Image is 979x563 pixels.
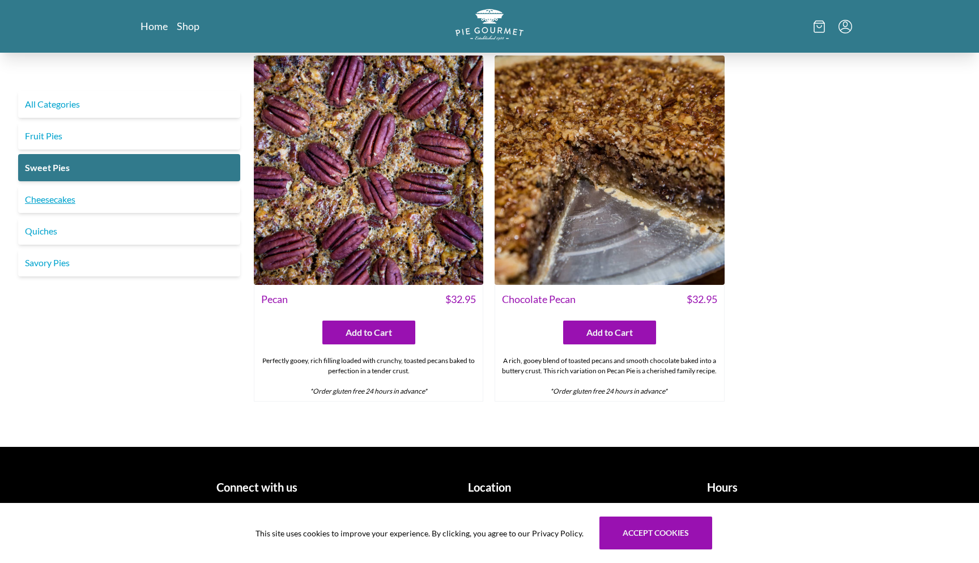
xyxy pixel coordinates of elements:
[456,9,523,40] img: logo
[177,19,199,33] a: Shop
[254,56,483,285] img: Pecan
[310,387,427,395] em: *Order gluten free 24 hours in advance*
[495,351,723,401] div: A rich, gooey blend of toasted pecans and smooth chocolate baked into a buttery crust. This rich ...
[322,321,415,344] button: Add to Cart
[502,292,576,307] span: Chocolate Pecan
[610,479,834,496] h1: Hours
[586,326,633,339] span: Add to Cart
[145,479,369,496] h1: Connect with us
[445,292,476,307] span: $ 32.95
[18,217,240,245] a: Quiches
[18,186,240,213] a: Cheesecakes
[261,292,288,307] span: Pecan
[254,351,483,401] div: Perfectly gooey, rich filling loaded with crunchy, toasted pecans baked to perfection in a tender...
[563,321,656,344] button: Add to Cart
[141,19,168,33] a: Home
[550,387,667,395] em: *Order gluten free 24 hours in advance*
[599,517,712,549] button: Accept cookies
[456,9,523,44] a: Logo
[687,292,717,307] span: $ 32.95
[495,56,724,285] img: Chocolate Pecan
[346,326,392,339] span: Add to Cart
[18,249,240,276] a: Savory Pies
[838,20,852,33] button: Menu
[18,91,240,118] a: All Categories
[256,527,584,539] span: This site uses cookies to improve your experience. By clicking, you agree to our Privacy Policy.
[18,122,240,150] a: Fruit Pies
[378,479,602,496] h1: Location
[18,154,240,181] a: Sweet Pies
